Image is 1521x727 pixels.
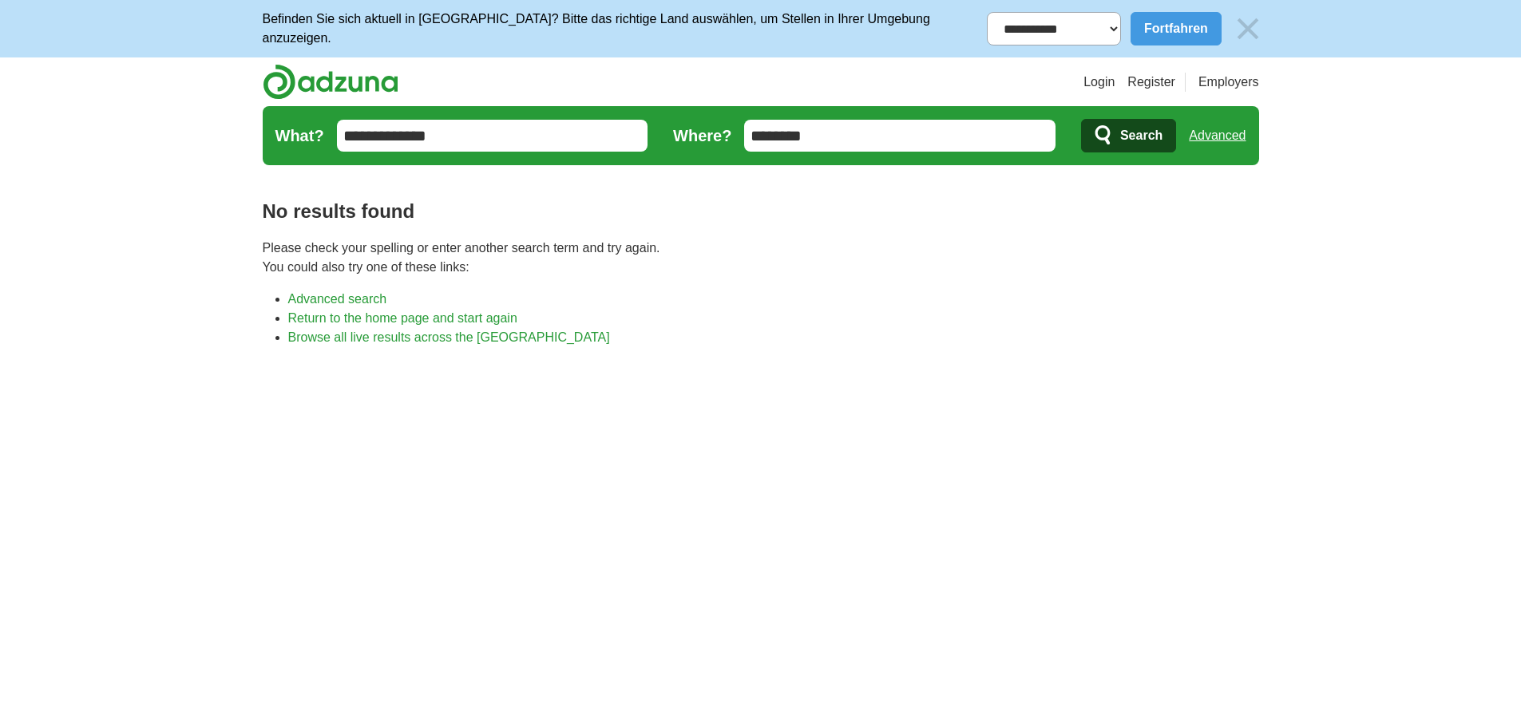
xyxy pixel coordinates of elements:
[263,64,398,100] img: Adzuna logo
[288,330,610,344] a: Browse all live results across the [GEOGRAPHIC_DATA]
[673,124,731,148] label: Where?
[263,239,1259,277] p: Please check your spelling or enter another search term and try again. You could also try one of ...
[1127,73,1175,92] a: Register
[1231,12,1265,45] img: icon_close_no_bg.svg
[1198,73,1259,92] a: Employers
[263,197,1259,226] h1: No results found
[275,124,324,148] label: What?
[1081,119,1176,152] button: Search
[1120,120,1163,152] span: Search
[263,10,987,48] p: Befinden Sie sich aktuell in [GEOGRAPHIC_DATA]? Bitte das richtige Land auswählen, um Stellen in ...
[1131,12,1222,45] button: Fortfahren
[1083,73,1115,92] a: Login
[288,311,517,325] a: Return to the home page and start again
[288,292,387,306] a: Advanced search
[1189,120,1246,152] a: Advanced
